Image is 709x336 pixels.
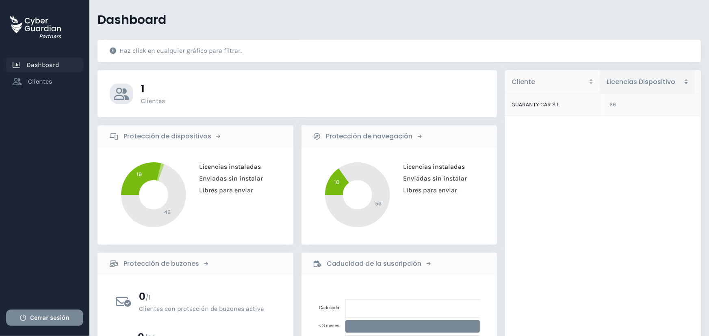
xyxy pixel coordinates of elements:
[505,70,600,94] th: Cliente
[505,94,603,116] td: GUARANTY CAR S.L
[139,290,275,303] h3: 0
[30,313,70,323] span: Cerrar sesión
[6,74,83,89] a: Clientes
[6,310,83,326] button: Cerrar sesión
[119,47,242,55] p: Haz click en cualquier gráfico para filtrar.
[319,305,340,310] tspan: Caducada
[28,77,52,86] span: Clientes
[6,58,83,72] a: Dashboard
[124,131,211,141] b: Protección de dispositivos
[319,323,340,328] tspan: < 3 meses
[512,77,587,87] span: Cliente
[141,97,485,105] p: Clientes
[139,305,275,313] p: Clientes con protección de buzones activa
[193,174,263,182] span: Enviadas sin instalar
[397,174,467,182] span: Enviadas sin instalar
[607,77,682,87] span: Licencias Dispositivo
[326,131,413,141] b: Protección de navegación
[193,186,253,194] span: Libres para enviar
[124,259,199,269] b: Protección de buzones
[327,259,422,269] b: Caducidad de la suscripción
[10,10,61,41] a: Partners
[600,70,695,94] th: Licencias Dispositivo
[110,287,281,316] button: filter by active mailbox protection
[397,186,457,194] span: Libres para enviar
[397,163,465,170] span: Licencias instaladas
[146,293,151,302] span: / 1
[609,101,616,108] span: 66
[26,60,59,70] span: Dashboard
[39,33,61,40] h3: Partners
[141,82,485,95] h3: 1
[193,163,261,170] span: Licencias instaladas
[98,12,701,28] h3: Dashboard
